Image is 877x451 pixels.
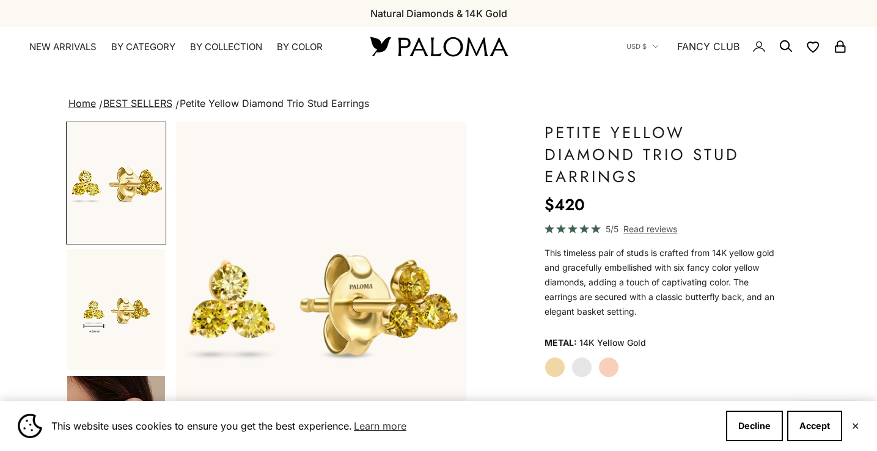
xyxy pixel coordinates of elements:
[66,95,812,112] nav: breadcrumbs
[277,41,323,53] summary: By Color
[626,41,659,52] button: USD $
[545,193,585,217] sale-price: $420
[606,222,618,236] span: 5/5
[626,41,647,52] span: USD $
[545,397,598,416] legend: Size: petite
[190,41,262,53] summary: By Collection
[545,334,577,352] legend: Metal:
[29,41,97,53] a: NEW ARRIVALS
[626,27,848,66] nav: Secondary navigation
[180,97,369,109] span: Petite Yellow Diamond Trio Stud Earrings
[545,222,781,236] a: 5/5 Read reviews
[18,414,42,438] img: Cookie banner
[545,246,781,319] p: This timeless pair of studs is crafted from 14K yellow gold and gracefully embellished with six f...
[579,334,646,352] variant-option-value: 14K Yellow Gold
[677,38,739,54] a: FANCY CLUB
[51,417,716,435] span: This website uses cookies to ensure you get the best experience.
[545,122,781,188] h1: Petite Yellow Diamond Trio Stud Earrings
[111,41,175,53] summary: By Category
[851,422,859,430] button: Close
[352,417,408,435] a: Learn more
[370,5,507,21] p: Natural Diamonds & 14K Gold
[29,41,341,53] nav: Primary navigation
[66,122,166,244] button: Go to item 1
[787,411,842,441] button: Accept
[67,123,165,243] img: #YellowGold
[103,97,172,109] a: BEST SELLERS
[67,249,165,370] img: #YellowGold
[68,97,96,109] a: Home
[66,248,166,372] button: Go to item 2
[623,222,677,236] span: Read reviews
[726,411,783,441] button: Decline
